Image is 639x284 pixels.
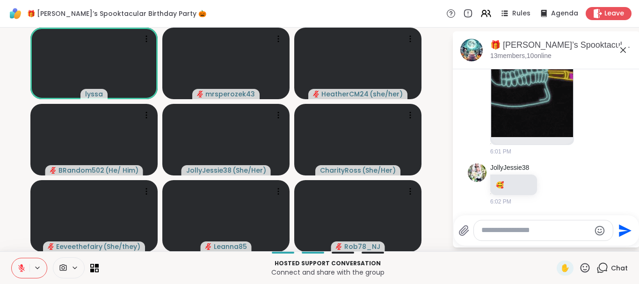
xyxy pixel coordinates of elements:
a: JollyJessie38 [490,163,529,173]
span: audio-muted [336,243,342,250]
p: Hosted support conversation [104,259,551,268]
span: ( She/they ) [103,242,140,251]
span: audio-muted [205,243,212,250]
p: Connect and share with the group [104,268,551,277]
span: 🎁 [PERSON_NAME]’s Spooktacular Birthday Party 🎃 [27,9,206,18]
span: ✋ [560,262,570,274]
span: ( She/Her ) [232,166,266,175]
span: mrsperozek43 [205,89,255,99]
span: audio-muted [197,91,203,97]
span: Agenda [551,9,578,18]
span: audio-muted [48,243,54,250]
textarea: Type your message [481,226,590,235]
span: Leanna85 [214,242,247,251]
span: CharityRoss [320,166,361,175]
button: Send [613,220,634,241]
img: ShareWell Logomark [7,6,23,22]
span: Eeveethefairy [56,242,102,251]
span: HeatherCM24 [321,89,369,99]
span: Rules [512,9,530,18]
span: 6:01 PM [490,147,511,156]
img: https://sharewell-space-live.sfo3.digitaloceanspaces.com/user-generated/3602621c-eaa5-4082-863a-9... [468,163,487,182]
span: Leave [604,9,624,18]
span: ( she/her ) [370,89,403,99]
span: lyssa [85,89,103,99]
button: Emoji picker [594,225,605,236]
span: BRandom502 [58,166,104,175]
span: JollyJessie38 [186,166,232,175]
span: 🥰 [496,181,504,189]
span: 6:02 PM [490,197,511,206]
div: 🎁 [PERSON_NAME]’s Spooktacular Birthday Party 🎃 , [DATE] [490,39,632,51]
span: ( He/ Him ) [105,166,138,175]
p: 13 members, 10 online [490,51,552,61]
span: audio-muted [313,91,319,97]
span: Chat [611,263,628,273]
span: ( She/Her ) [362,166,396,175]
span: audio-muted [50,167,57,174]
span: Rob78_NJ [344,242,380,251]
img: 🎁 Lynette’s Spooktacular Birthday Party 🎃 , Oct 11 [460,39,483,61]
